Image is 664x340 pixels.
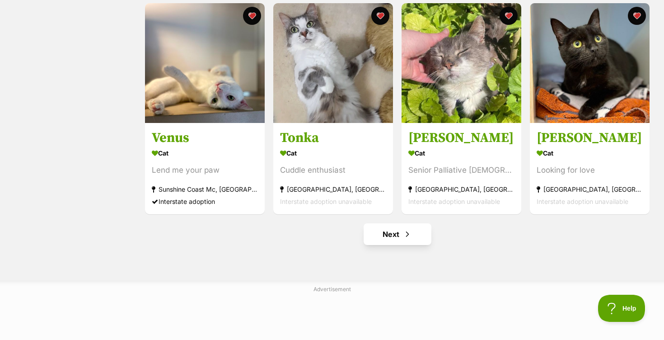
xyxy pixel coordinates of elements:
[371,7,389,25] button: favourite
[408,198,500,205] span: Interstate adoption unavailable
[243,7,261,25] button: favourite
[280,146,386,160] div: Cat
[598,295,646,322] iframe: Help Scout Beacon - Open
[500,7,518,25] button: favourite
[152,183,258,195] div: Sunshine Coast Mc, [GEOGRAPHIC_DATA]
[408,146,514,160] div: Cat
[537,183,643,195] div: [GEOGRAPHIC_DATA], [GEOGRAPHIC_DATA]
[145,3,265,123] img: Venus
[152,164,258,176] div: Lend me your paw
[530,3,650,123] img: Yuki
[273,3,393,123] img: Tonka
[408,164,514,176] div: Senior Palliative [DEMOGRAPHIC_DATA]
[152,146,258,160] div: Cat
[144,223,650,245] nav: Pagination
[280,198,372,205] span: Interstate adoption unavailable
[408,183,514,195] div: [GEOGRAPHIC_DATA], [GEOGRAPHIC_DATA]
[152,195,258,208] div: Interstate adoption
[537,164,643,176] div: Looking for love
[152,129,258,146] h3: Venus
[280,129,386,146] h3: Tonka
[537,129,643,146] h3: [PERSON_NAME]
[402,123,521,214] a: [PERSON_NAME] Cat Senior Palliative [DEMOGRAPHIC_DATA] [GEOGRAPHIC_DATA], [GEOGRAPHIC_DATA] Inter...
[530,123,650,214] a: [PERSON_NAME] Cat Looking for love [GEOGRAPHIC_DATA], [GEOGRAPHIC_DATA] Interstate adoption unava...
[402,3,521,123] img: Penny
[537,146,643,160] div: Cat
[408,129,514,146] h3: [PERSON_NAME]
[145,123,265,214] a: Venus Cat Lend me your paw Sunshine Coast Mc, [GEOGRAPHIC_DATA] Interstate adoption favourite
[537,198,628,205] span: Interstate adoption unavailable
[628,7,646,25] button: favourite
[273,123,393,214] a: Tonka Cat Cuddle enthusiast [GEOGRAPHIC_DATA], [GEOGRAPHIC_DATA] Interstate adoption unavailable ...
[364,223,431,245] a: Next page
[280,183,386,195] div: [GEOGRAPHIC_DATA], [GEOGRAPHIC_DATA]
[280,164,386,176] div: Cuddle enthusiast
